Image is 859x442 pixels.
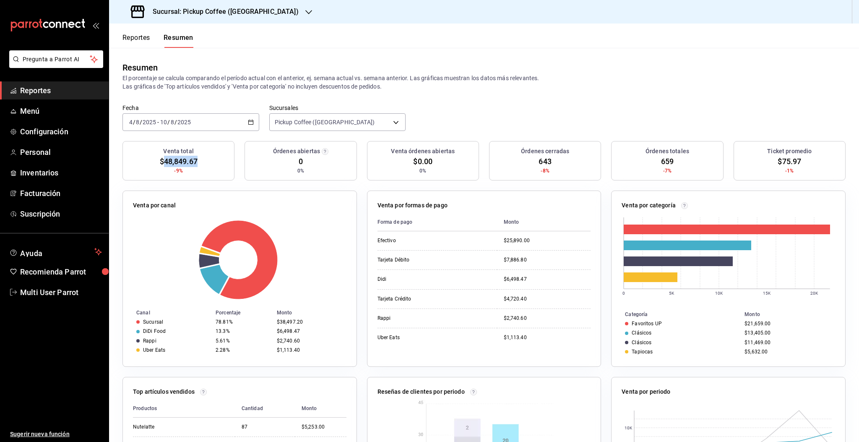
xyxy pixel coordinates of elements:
[170,119,174,126] input: --
[632,321,662,327] div: Favoritos UP
[174,167,182,175] span: -9%
[20,167,102,178] span: Inventarios
[277,319,343,325] div: $38,497.20
[273,308,357,317] th: Monto
[377,237,461,244] div: Efectivo
[504,315,591,322] div: $2,740.60
[146,7,299,17] h3: Sucursal: Pickup Coffee ([GEOGRAPHIC_DATA])
[216,347,270,353] div: 2.28%
[216,338,270,344] div: 5.61%
[377,256,461,264] div: Tarjeta Débito
[6,61,103,70] a: Pregunta a Parrot AI
[741,310,845,319] th: Monto
[122,61,158,74] div: Resumen
[20,85,102,96] span: Reportes
[177,119,191,126] input: ----
[164,34,193,48] button: Resumen
[377,315,461,322] div: Rappi
[133,424,217,431] div: Nutelatte
[763,291,771,296] text: 15K
[622,291,625,296] text: 0
[413,156,432,167] span: $0.00
[612,310,741,319] th: Categoría
[377,201,448,210] p: Venta por formas de pago
[767,147,812,156] h3: Ticket promedio
[295,400,346,418] th: Monto
[625,426,633,430] text: 10K
[20,146,102,158] span: Personal
[419,167,426,175] span: 0%
[20,266,102,277] span: Recomienda Parrot
[504,237,591,244] div: $25,890.00
[669,291,674,296] text: 5K
[744,349,832,355] div: $5,632.00
[143,328,166,334] div: DiDi Food
[391,147,455,156] h3: Venta órdenes abiertas
[160,119,167,126] input: --
[715,291,723,296] text: 10K
[133,387,195,396] p: Top artículos vendidos
[297,167,304,175] span: 0%
[275,118,375,126] span: Pickup Coffee ([GEOGRAPHIC_DATA])
[810,291,818,296] text: 20K
[377,276,461,283] div: Didi
[377,334,461,341] div: Uber Eats
[143,338,156,344] div: Rappi
[174,119,177,126] span: /
[663,167,672,175] span: -7%
[235,400,295,418] th: Cantidad
[622,201,676,210] p: Venta por categoría
[216,328,270,334] div: 13.3%
[9,50,103,68] button: Pregunta a Parrot AI
[20,287,102,298] span: Multi User Parrot
[142,119,156,126] input: ----
[122,34,150,48] button: Reportes
[157,119,159,126] span: -
[521,147,569,156] h3: Órdenes cerradas
[20,126,102,137] span: Configuración
[744,330,832,336] div: $13,405.00
[133,201,176,210] p: Venta por canal
[377,296,461,303] div: Tarjeta Crédito
[20,247,91,257] span: Ayuda
[269,105,406,111] label: Sucursales
[122,34,193,48] div: navigation tabs
[216,319,270,325] div: 78.81%
[160,156,198,167] span: $48,849.67
[212,308,273,317] th: Porcentaje
[10,430,102,439] span: Sugerir nueva función
[778,156,801,167] span: $75.97
[20,208,102,220] span: Suscripción
[167,119,170,126] span: /
[143,319,163,325] div: Sucursal
[123,308,212,317] th: Canal
[744,321,832,327] div: $21,659.00
[140,119,142,126] span: /
[504,334,591,341] div: $1,113.40
[129,119,133,126] input: --
[661,156,674,167] span: 659
[143,347,165,353] div: Uber Eats
[20,188,102,199] span: Facturación
[744,340,832,345] div: $11,469.00
[122,74,846,91] p: El porcentaje se calcula comparando el período actual con el anterior, ej. semana actual vs. sema...
[377,213,497,231] th: Forma de pago
[785,167,794,175] span: -1%
[277,328,343,334] div: $6,498.47
[504,276,591,283] div: $6,498.47
[163,147,193,156] h3: Venta total
[135,119,140,126] input: --
[377,387,465,396] p: Reseñas de clientes por periodo
[622,387,670,396] p: Venta por periodo
[23,55,90,64] span: Pregunta a Parrot AI
[133,119,135,126] span: /
[632,349,653,355] div: Tapiocas
[504,296,591,303] div: $4,720.40
[277,338,343,344] div: $2,740.60
[273,147,320,156] h3: Órdenes abiertas
[632,340,651,345] div: Clásicos
[242,424,288,431] div: 87
[497,213,591,231] th: Monto
[504,256,591,264] div: $7,886.80
[92,22,99,29] button: open_drawer_menu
